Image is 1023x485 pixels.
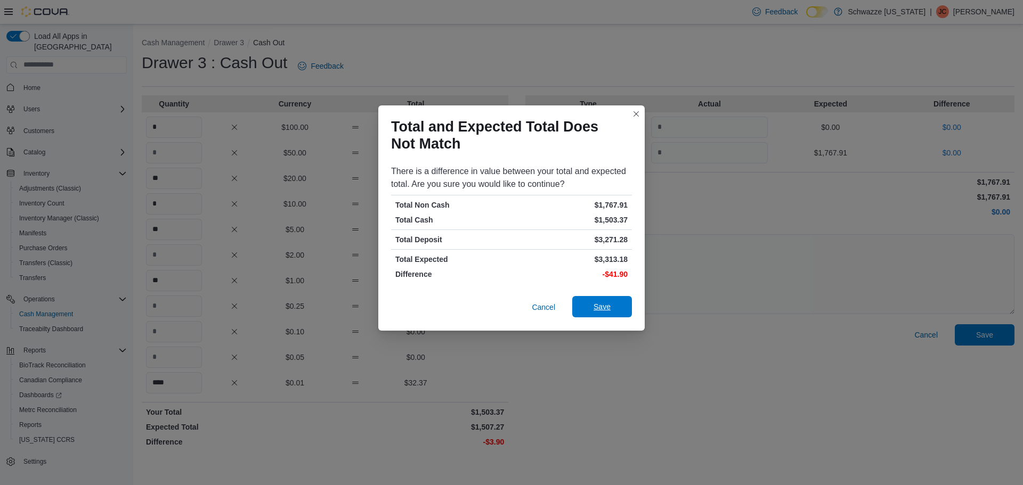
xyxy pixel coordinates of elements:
[514,200,628,210] p: $1,767.91
[514,254,628,265] p: $3,313.18
[514,215,628,225] p: $1,503.37
[395,254,509,265] p: Total Expected
[532,302,555,313] span: Cancel
[630,108,643,120] button: Closes this modal window
[391,165,632,191] div: There is a difference in value between your total and expected total. Are you sure you would like...
[391,118,623,152] h1: Total and Expected Total Does Not Match
[395,234,509,245] p: Total Deposit
[514,234,628,245] p: $3,271.28
[514,269,628,280] p: -$41.90
[572,296,632,317] button: Save
[395,200,509,210] p: Total Non Cash
[395,269,509,280] p: Difference
[527,297,559,318] button: Cancel
[395,215,509,225] p: Total Cash
[594,301,611,312] span: Save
